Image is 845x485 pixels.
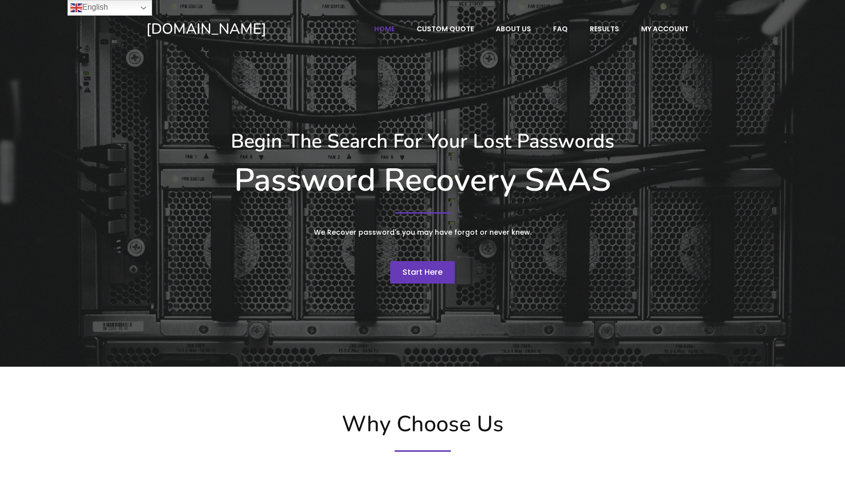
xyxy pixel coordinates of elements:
[390,261,455,284] a: Start Here
[364,20,405,38] a: Home
[417,24,474,33] span: Custom Quote
[590,24,619,33] span: Results
[239,226,606,239] p: We Recover password's you may have forgot or never knew.
[631,20,699,38] a: My account
[406,20,484,38] a: Custom Quote
[146,20,334,39] a: [DOMAIN_NAME]
[496,24,531,33] span: About Us
[374,24,395,33] span: Home
[70,2,82,14] img: en
[146,130,699,153] h3: Begin The Search For Your Lost Passwords
[579,20,629,38] a: Results
[402,266,443,278] span: Start Here
[641,24,689,33] span: My account
[543,20,578,38] a: FAQ
[146,161,699,199] h1: Password Recovery SAAS
[486,20,541,38] a: About Us
[141,411,704,438] h2: Why Choose Us
[553,24,568,33] span: FAQ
